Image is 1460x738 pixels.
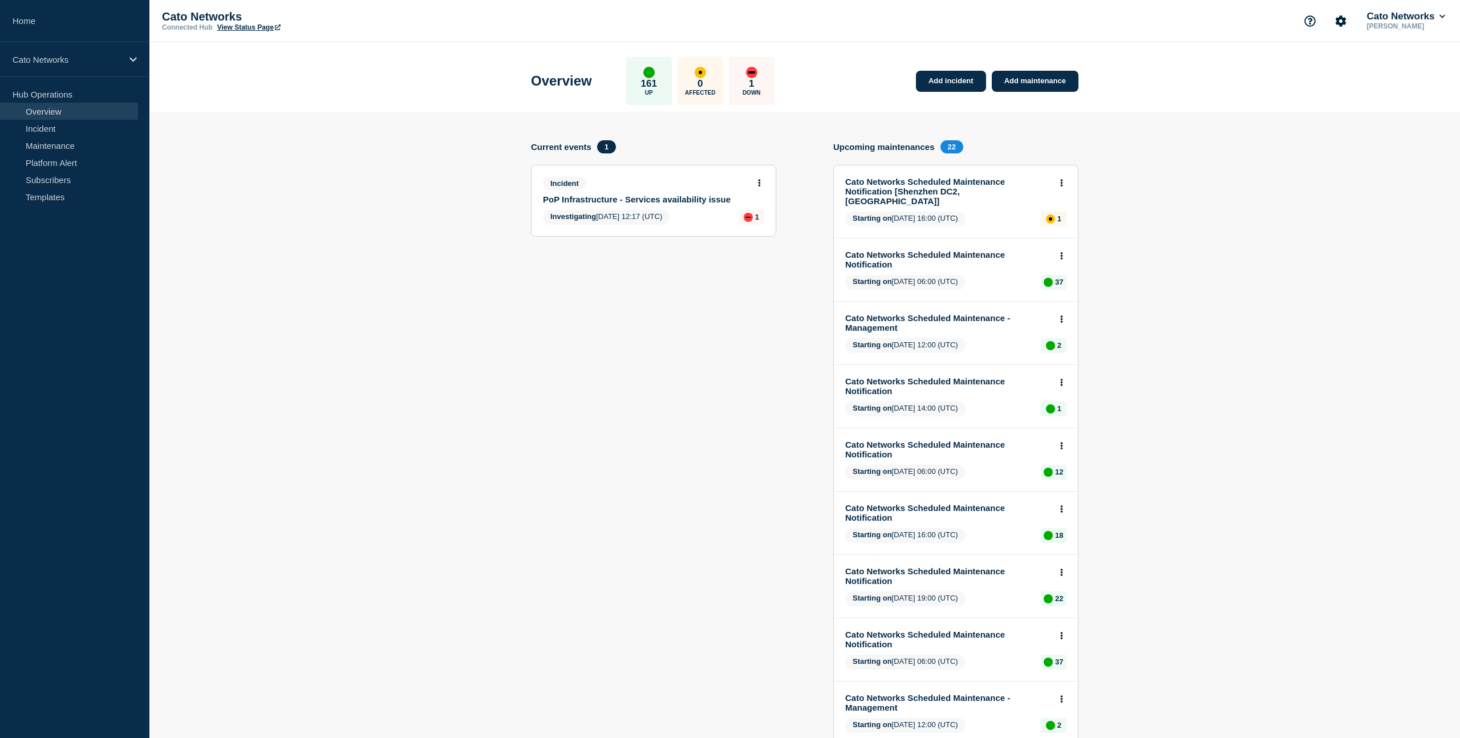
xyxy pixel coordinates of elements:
[845,376,1051,396] a: Cato Networks Scheduled Maintenance Notification
[645,90,653,96] p: Up
[845,630,1051,649] a: Cato Networks Scheduled Maintenance Notification
[531,73,592,89] h1: Overview
[697,78,703,90] p: 0
[845,503,1051,522] a: Cato Networks Scheduled Maintenance Notification
[845,566,1051,586] a: Cato Networks Scheduled Maintenance Notification
[1055,278,1063,286] p: 37
[1055,658,1063,666] p: 37
[1057,721,1061,729] p: 2
[543,210,670,225] span: [DATE] 12:17 (UTC)
[1057,341,1061,350] p: 2
[1329,9,1353,33] button: Account settings
[845,718,966,733] span: [DATE] 12:00 (UTC)
[845,591,966,606] span: [DATE] 19:00 (UTC)
[845,693,1051,712] a: Cato Networks Scheduled Maintenance - Management
[1046,214,1055,224] div: affected
[1298,9,1322,33] button: Support
[845,465,966,480] span: [DATE] 06:00 (UTC)
[853,467,892,476] span: Starting on
[755,213,759,221] p: 1
[1044,468,1053,477] div: up
[853,657,892,666] span: Starting on
[1057,214,1061,223] p: 1
[685,90,715,96] p: Affected
[853,340,892,349] span: Starting on
[744,213,753,222] div: down
[597,140,616,153] span: 1
[853,214,892,222] span: Starting on
[13,55,122,64] p: Cato Networks
[845,212,966,226] span: [DATE] 16:00 (UTC)
[992,71,1078,92] a: Add maintenance
[845,655,966,670] span: [DATE] 06:00 (UTC)
[1055,468,1063,476] p: 12
[531,142,591,152] h4: Current events
[1044,658,1053,667] div: up
[643,67,655,78] div: up
[916,71,986,92] a: Add incident
[1044,531,1053,540] div: up
[845,275,966,290] span: [DATE] 06:00 (UTC)
[853,530,892,539] span: Starting on
[695,67,706,78] div: affected
[845,313,1051,332] a: Cato Networks Scheduled Maintenance - Management
[1055,531,1063,540] p: 18
[845,338,966,353] span: [DATE] 12:00 (UTC)
[543,194,749,204] a: PoP Infrastructure - Services availability issue
[641,78,657,90] p: 161
[1044,594,1053,603] div: up
[543,177,586,190] span: Incident
[1044,278,1053,287] div: up
[749,78,754,90] p: 1
[845,440,1051,459] a: Cato Networks Scheduled Maintenance Notification
[550,212,596,221] span: Investigating
[1055,594,1063,603] p: 22
[845,177,1051,206] a: Cato Networks Scheduled Maintenance Notification [Shenzhen DC2, [GEOGRAPHIC_DATA]]
[853,720,892,729] span: Starting on
[833,142,935,152] h4: Upcoming maintenances
[853,404,892,412] span: Starting on
[853,594,892,602] span: Starting on
[1046,721,1055,730] div: up
[217,23,281,31] a: View Status Page
[1046,404,1055,413] div: up
[845,402,966,416] span: [DATE] 14:00 (UTC)
[1364,22,1447,30] p: [PERSON_NAME]
[162,23,213,31] p: Connected Hub
[743,90,761,96] p: Down
[845,528,966,543] span: [DATE] 16:00 (UTC)
[845,250,1051,269] a: Cato Networks Scheduled Maintenance Notification
[162,10,390,23] p: Cato Networks
[1046,341,1055,350] div: up
[746,67,757,78] div: down
[1057,404,1061,413] p: 1
[853,277,892,286] span: Starting on
[940,140,963,153] span: 22
[1364,11,1447,22] button: Cato Networks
